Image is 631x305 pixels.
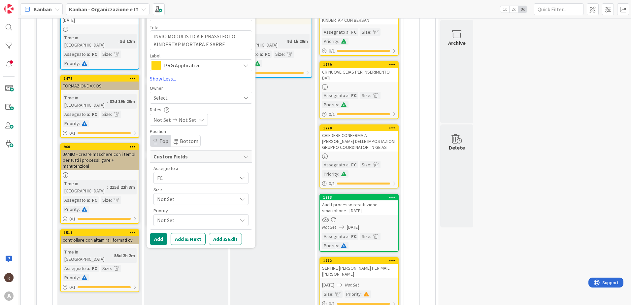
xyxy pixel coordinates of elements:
a: CONFIGURAZIONI NUOVE STRUTTURE KINDERTAP CON BERSANAssegnato a:FCSize:Priority:0/1 [319,3,399,56]
button: Add & Next [171,233,206,245]
div: 960 [61,144,139,150]
img: Visit kanbanzone.com [4,4,14,14]
div: A [4,291,14,301]
span: : [338,38,339,45]
div: CR NUOVE GEIAS PER INSERIMENTO DATI [320,68,398,82]
div: 960 [64,145,139,149]
div: 9d 1h 20m [285,38,310,45]
span: : [349,233,349,240]
div: 1769CR NUOVE GEIAS PER INSERIMENTO DATI [320,62,398,82]
span: : [349,28,349,36]
div: Assegnato a [63,111,89,118]
span: : [79,60,80,67]
span: : [338,101,339,108]
div: Time in [GEOGRAPHIC_DATA] [236,34,284,49]
div: controllare con altamira i formati cv [61,236,139,244]
div: Priority [322,38,338,45]
a: 1769CR NUOVE GEIAS PER INSERIMENTO DATIAssegnato a:FCSize:Priority:0/1 [319,61,399,119]
div: Priority [322,101,338,108]
div: 1770 [320,125,398,131]
span: : [262,51,263,58]
div: CHIEDERE CONFERMA A [PERSON_NAME] DELLE IMPOSTAZIONI GRUPPO COORDINATORI IN GEIAS [320,131,398,152]
label: Title [150,24,158,30]
i: Not Set [322,224,336,230]
span: : [111,111,112,118]
div: Assegnato a [322,233,349,240]
div: 0/1 [320,47,398,55]
a: 960JAMIO - creare maschere con i tempi per tutti i processi: gare + manutenzioniTime in [GEOGRAPH... [60,143,139,224]
div: FC [90,111,99,118]
div: Assegnato a [322,28,349,36]
span: Support [14,1,30,9]
div: 1478 [61,76,139,82]
a: 1783Audit processo restituzione smartphone - [DATE]Not Set[DATE]Assegnato a:FCSize:Priority: [319,194,399,252]
i: Not Set [345,282,359,288]
a: 20 TEL DA REIMPOSTARE A SETTIMANA - [DATE]Time in [GEOGRAPHIC_DATA]:9d 1h 20mAssegnato a:FCSize:P... [233,3,312,78]
span: Bottom [180,138,198,144]
div: Size [274,51,284,58]
div: FC [90,51,99,58]
span: Not Set [157,216,234,225]
div: Assegnato a [63,51,89,58]
div: 1783 [323,195,398,200]
div: SENTIRE [PERSON_NAME] PER MAIL [PERSON_NAME] [320,264,398,278]
span: 0 / 1 [69,216,76,222]
span: 0 / 1 [69,130,76,137]
span: 0 / 1 [329,180,335,187]
button: Add [150,233,167,245]
a: Sospensione sim form dimessi - [DATE]Time in [GEOGRAPHIC_DATA]:5d 12mAssegnato a:FCSize:Priority: [60,3,139,70]
span: 0 / 1 [329,48,335,54]
span: Not Set [157,194,234,204]
div: FC [349,233,358,240]
div: 0/1 [61,215,139,223]
div: Size [360,161,370,168]
span: : [370,28,371,36]
div: Time in [GEOGRAPHIC_DATA] [63,94,107,109]
span: 1x [500,6,509,13]
div: Assegnato a [63,196,89,204]
span: FC [157,174,237,182]
span: [DATE] [347,224,359,231]
div: Priority [322,170,338,178]
div: Priority [63,120,79,127]
span: : [111,265,112,272]
span: Dates [150,107,161,112]
div: FC [349,92,358,99]
span: 3x [518,6,527,13]
span: Not Set [179,116,196,124]
div: Priority [63,206,79,213]
div: Audit processo restituzione smartphone - [DATE] [320,200,398,215]
div: 1769 [323,62,398,67]
span: : [370,92,371,99]
div: Priority [153,208,249,213]
div: 5d 12m [118,38,137,45]
div: 1511 [61,230,139,236]
span: : [107,98,108,105]
a: 1478FORMAZIONE AXIOSTime in [GEOGRAPHIC_DATA]:82d 19h 29mAssegnato a:FCSize:Priority:0/1 [60,75,139,138]
span: : [107,184,108,191]
div: Priority [345,290,361,298]
div: 1770CHIEDERE CONFERMA A [PERSON_NAME] DELLE IMPOSTAZIONI GRUPPO COORDINATORI IN GEIAS [320,125,398,152]
span: : [284,38,285,45]
span: : [89,265,90,272]
div: Size [153,187,249,192]
span: Label [150,53,160,58]
div: Time in [GEOGRAPHIC_DATA] [63,248,112,263]
span: 2x [509,6,518,13]
div: JAMIO - creare maschere con i tempi per tutti i processi: gare + manutenzioni [61,150,139,170]
div: Archive [448,39,466,47]
div: FC [90,265,99,272]
a: Show Less... [150,75,252,83]
span: : [89,196,90,204]
div: 1772 [323,258,398,263]
div: FC [349,28,358,36]
div: Time in [GEOGRAPHIC_DATA] [63,180,107,194]
span: : [111,51,112,58]
div: 0/1 [61,283,139,291]
div: 0/1 [61,129,139,137]
span: : [338,242,339,249]
span: Top [159,138,168,144]
div: 82d 19h 29m [108,98,137,105]
div: FORMAZIONE AXIOS [61,82,139,90]
div: Size [101,265,111,272]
